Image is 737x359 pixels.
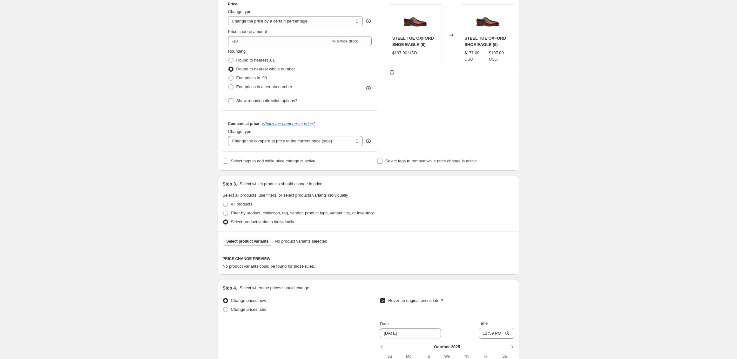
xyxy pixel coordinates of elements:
h2: Step 3. [223,181,237,187]
span: Select tags to remove while price change is active [385,159,477,163]
span: Time [479,321,488,326]
div: help [365,18,372,24]
button: Show previous month, September 2025 [379,343,388,351]
span: Fr [478,354,492,359]
span: Round to nearest .01 [236,58,275,62]
p: Select when the prices should change [240,285,309,291]
span: Select product variants [227,239,269,244]
input: 10/9/2025 [380,328,441,338]
span: No product variants selected [275,238,327,245]
button: What's the compare at price? [262,121,315,126]
span: Show rounding direction options? [236,98,297,103]
span: We [440,354,454,359]
span: STEEL TOE OXFORD SHOE EAGLE (6) [392,36,434,47]
img: Eagle-brown-safety-oxford-steeltoe-1_80x.jpg [475,8,500,33]
span: Filter by product, collection, tag, vendor, product type, variant title, or inventory [231,211,374,215]
span: Rounding [228,49,246,54]
span: Select tags to add while price change is active [231,159,315,163]
div: help [365,138,372,144]
span: No product variants could be found for those rules. [223,264,315,269]
h3: Price [228,2,237,7]
span: STEEL TOE OXFORD SHOE EAGLE (6) [464,36,506,47]
span: Change type [228,129,252,134]
span: Round to nearest whole number [236,67,295,71]
span: % (Price drop) [332,39,358,43]
strike: $197.00 USD [489,50,511,62]
span: All products [231,202,253,206]
span: Price change amount [228,29,267,34]
span: Select all products, use filters, or select products variants individually [223,193,348,198]
span: Tu [421,354,435,359]
span: Select product variants individually [231,219,294,224]
span: Change prices now [231,298,266,303]
h2: Step 4. [223,285,237,291]
span: Sa [497,354,511,359]
span: Change prices later [231,307,267,312]
span: Th [459,354,473,359]
span: End prices in .99 [236,75,267,80]
span: Mo [402,354,416,359]
span: Revert to original prices later? [388,298,443,303]
div: $177.00 USD [464,50,486,62]
button: Select product variants [223,237,273,246]
p: Select which products should change in price [240,181,322,187]
input: 12:00 [479,328,514,339]
span: Date [380,321,389,326]
h3: Compare at price [228,121,259,126]
img: Eagle-brown-safety-oxford-steeltoe-1_80x.jpg [402,8,428,33]
h6: PRICE CHANGE PREVIEW [223,256,514,261]
button: Show next month, November 2025 [507,343,516,351]
div: $197.00 USD [392,50,417,56]
span: Su [382,354,396,359]
span: End prices in a certain number [236,84,292,89]
span: Change type [228,9,252,14]
input: -15 [228,36,331,46]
